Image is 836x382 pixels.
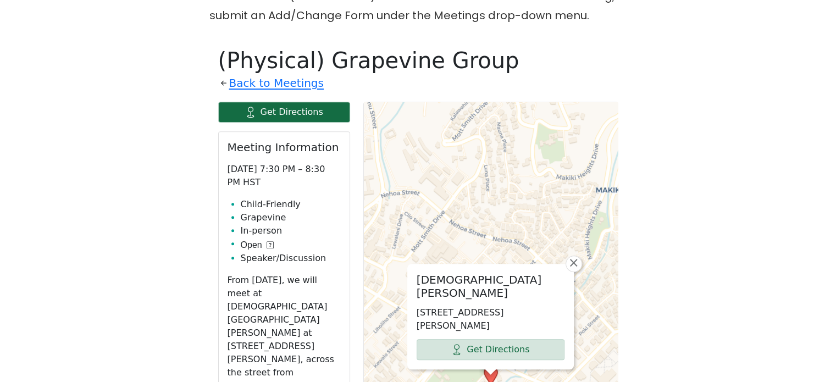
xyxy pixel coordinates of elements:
a: Back to Meetings [229,74,324,93]
h2: [DEMOGRAPHIC_DATA][PERSON_NAME] [417,273,564,300]
a: Get Directions [417,339,564,360]
a: Close popup [566,256,582,272]
li: In-person [241,224,341,237]
a: Get Directions [218,102,350,123]
p: [DATE] 7:30 PM – 8:30 PM HST [228,163,341,189]
h1: (Physical) Grapevine Group [218,47,618,74]
h2: Meeting Information [228,141,341,154]
li: Grapevine [241,211,341,224]
span: Open [241,239,262,252]
span: × [568,256,579,269]
p: [STREET_ADDRESS][PERSON_NAME] [417,306,564,333]
button: Open [241,239,274,252]
li: Child-Friendly [241,198,341,211]
li: Speaker/Discussion [241,252,341,265]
